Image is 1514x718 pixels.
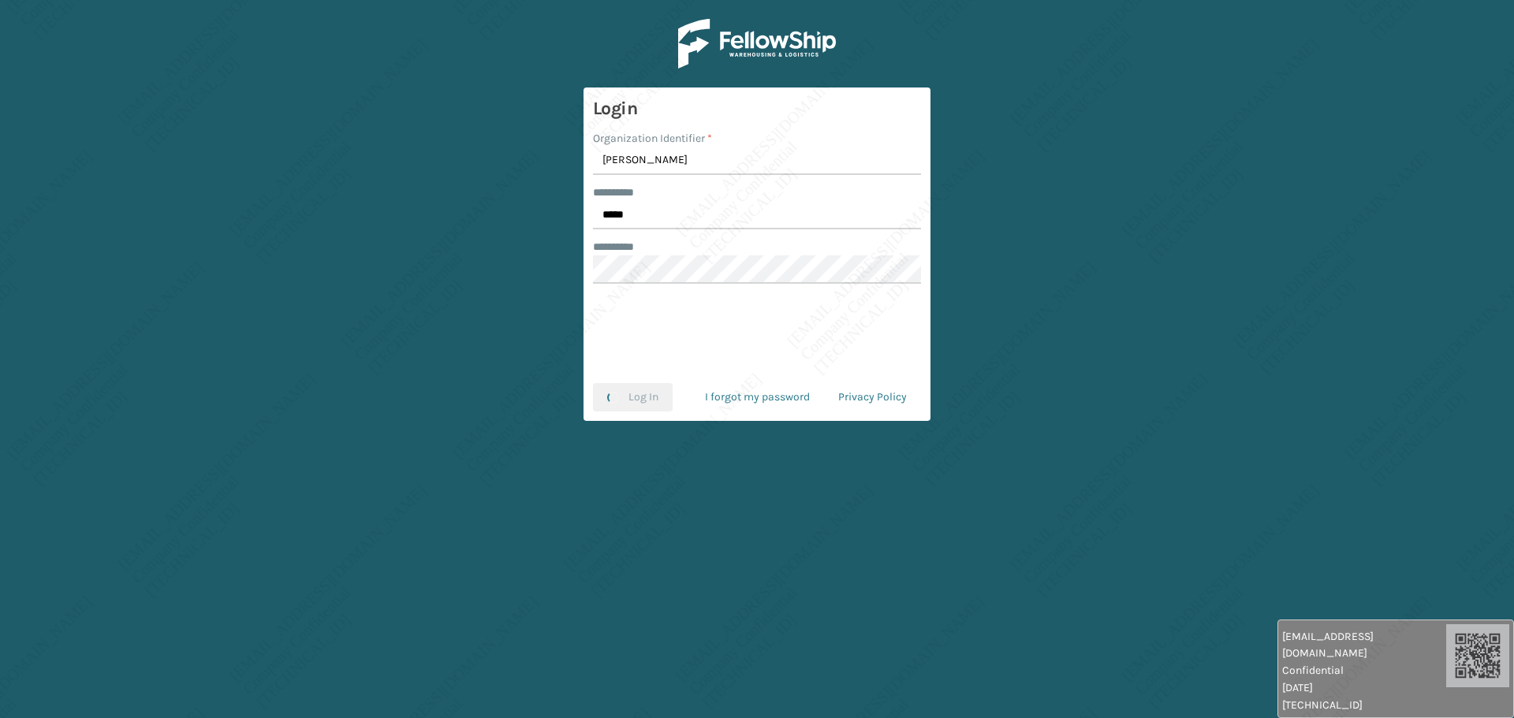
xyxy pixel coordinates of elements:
span: [DATE] [1282,679,1446,696]
span: Confidential [1282,662,1446,679]
iframe: reCAPTCHA [637,303,877,364]
span: [TECHNICAL_ID] [1282,697,1446,713]
h3: Login [593,97,921,121]
a: Privacy Policy [824,383,921,411]
a: I forgot my password [691,383,824,411]
img: Logo [678,19,836,69]
span: [EMAIL_ADDRESS][DOMAIN_NAME] [1282,628,1446,661]
label: Organization Identifier [593,130,712,147]
button: Log In [593,383,673,411]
